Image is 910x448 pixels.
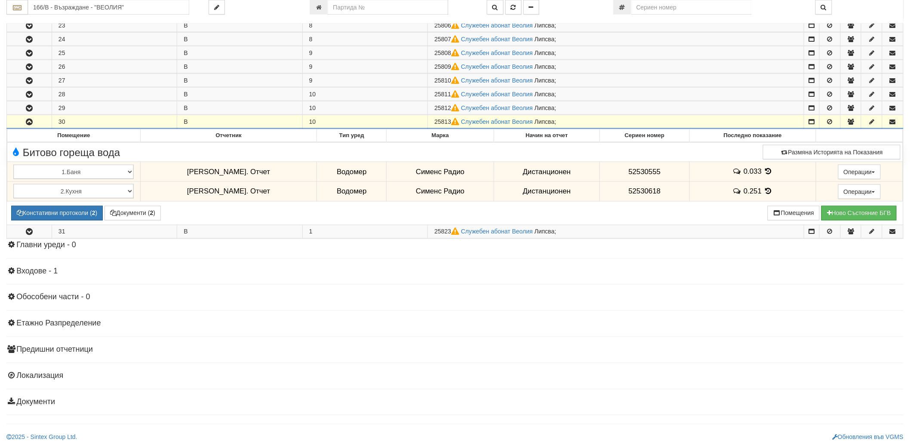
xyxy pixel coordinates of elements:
[309,77,313,84] span: 9
[428,115,804,129] td: ;
[764,187,773,195] span: История на показанията
[317,181,387,201] td: Водомер
[187,187,270,195] span: [PERSON_NAME]. Отчет
[768,206,820,221] button: Помещения
[763,145,901,160] button: Размяна Историята на Показания
[535,22,555,29] span: Липсва
[177,88,302,101] td: В
[434,118,461,125] span: Партида №
[535,49,555,56] span: Липсва
[11,206,103,221] button: Констативни протоколи (2)
[52,74,177,87] td: 27
[461,104,533,111] a: Служебен абонат Веолия
[535,118,555,125] span: Липсва
[52,60,177,74] td: 26
[6,293,904,302] h4: Обособени части - 0
[732,187,744,195] span: История на забележките
[177,101,302,115] td: В
[6,267,904,276] h4: Входове - 1
[535,91,555,98] span: Липсва
[387,162,494,182] td: Сименс Радио
[434,63,461,70] span: Партида №
[838,165,881,179] button: Операции
[177,60,302,74] td: В
[494,181,599,201] td: Дистанционен
[309,63,313,70] span: 9
[434,228,461,235] span: Партида №
[832,434,904,441] a: Обновления във VGMS
[92,210,95,217] b: 2
[434,91,461,98] span: Партида №
[309,228,313,235] span: 1
[309,49,313,56] span: 9
[461,118,533,125] a: Служебен абонат Веолия
[821,206,897,221] button: Новo Състояние БГВ
[434,104,461,111] span: Партида №
[309,36,313,43] span: 8
[461,49,533,56] a: Служебен абонат Веолия
[6,398,904,407] h4: Документи
[428,19,804,32] td: ;
[838,184,881,199] button: Операции
[535,104,555,111] span: Липсва
[317,129,387,142] th: Тип уред
[177,19,302,32] td: В
[428,33,804,46] td: ;
[6,372,904,380] h4: Локализация
[317,162,387,182] td: Водомер
[140,129,317,142] th: Отчетник
[461,228,533,235] a: Служебен абонат Веолия
[461,22,533,29] a: Служебен абонат Веолия
[434,77,461,84] span: Партида №
[461,91,533,98] a: Служебен абонат Веолия
[428,88,804,101] td: ;
[494,162,599,182] td: Дистанционен
[309,104,316,111] span: 10
[105,206,161,221] button: Документи (2)
[629,187,661,195] span: 52530618
[7,129,141,142] th: Помещение
[9,147,120,158] span: Битово гореща вода
[428,225,804,238] td: ;
[6,434,77,441] a: 2025 - Sintex Group Ltd.
[428,101,804,115] td: ;
[434,49,461,56] span: Партида №
[187,168,270,176] span: [PERSON_NAME]. Отчет
[52,46,177,60] td: 25
[150,210,154,217] b: 2
[428,46,804,60] td: ;
[387,181,494,201] td: Сименс Радио
[177,74,302,87] td: В
[52,115,177,129] td: 30
[387,129,494,142] th: Марка
[689,129,816,142] th: Последно показание
[434,36,461,43] span: Партида №
[535,36,555,43] span: Липсва
[177,46,302,60] td: В
[494,129,599,142] th: Начин на отчет
[52,225,177,238] td: 31
[6,346,904,354] h4: Предишни отчетници
[6,319,904,328] h4: Етажно Разпределение
[600,129,690,142] th: Сериен номер
[629,168,661,176] span: 52530555
[309,22,313,29] span: 8
[535,63,555,70] span: Липсва
[6,241,904,250] h4: Главни уреди - 0
[52,19,177,32] td: 23
[744,168,762,176] span: 0.033
[461,63,533,70] a: Служебен абонат Веолия
[434,22,461,29] span: Партида №
[461,36,533,43] a: Служебен абонат Веолия
[732,167,744,175] span: История на забележките
[52,88,177,101] td: 28
[52,101,177,115] td: 29
[461,77,533,84] a: Служебен абонат Веолия
[309,118,316,125] span: 10
[52,33,177,46] td: 24
[744,187,762,196] span: 0.251
[764,167,773,175] span: История на показанията
[428,60,804,74] td: ;
[535,228,555,235] span: Липсва
[177,225,302,238] td: В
